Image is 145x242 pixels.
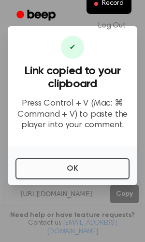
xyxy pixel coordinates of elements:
[10,6,64,25] a: Beep
[15,65,130,91] h3: Link copied to your clipboard
[15,158,130,179] button: OK
[88,14,135,37] a: Log Out
[15,98,130,131] p: Press Control + V (Mac: ⌘ Command + V) to paste the player into your comment.
[61,36,84,59] div: ✔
